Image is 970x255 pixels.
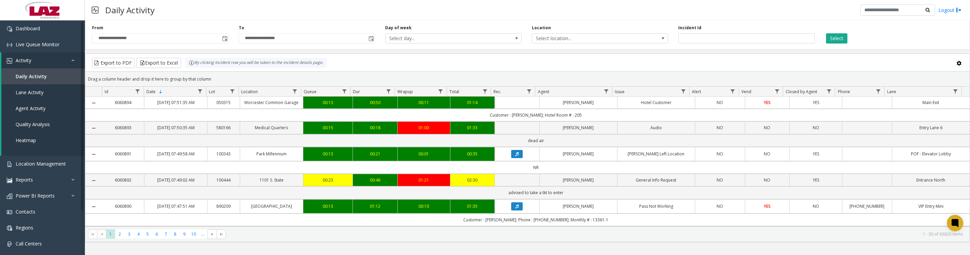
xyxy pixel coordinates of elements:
td: dead air [102,134,970,147]
a: 01:21 [402,177,446,183]
div: Data table [85,87,970,226]
div: 00:15 [307,124,349,131]
span: Page 6 [152,230,161,239]
span: Select location... [532,34,641,43]
a: Agent Activity [1,100,85,116]
a: 00:13 [307,203,349,209]
td: Customer : [PERSON_NAME]; Phone : [PHONE_NUMBER]; Monthly # : 13361-1 [102,214,970,226]
a: [DATE] 07:50:35 AM [148,124,203,131]
span: Call Centers [16,240,42,247]
div: 00:21 [357,151,393,157]
a: [DATE] 07:49:02 AM [148,177,203,183]
a: 00:46 [357,177,393,183]
a: Agent Filter Menu [601,87,611,96]
a: 00:13 [307,99,349,106]
a: 1101 S. State [244,177,299,183]
a: 01:00 [402,124,446,131]
span: Wrapup [397,89,413,95]
span: YES [764,100,771,105]
h3: Daily Activity [102,2,158,18]
a: 00:23 [307,177,349,183]
div: 00:01 [402,151,446,157]
a: [PERSON_NAME] Left Location [622,151,691,157]
a: [PERSON_NAME] [544,203,613,209]
img: 'icon' [7,193,12,199]
a: NO [794,124,838,131]
div: 01:35 [454,203,491,209]
a: Medical Quarters [244,124,299,131]
span: Page 1 [106,230,115,239]
img: 'icon' [7,225,12,231]
span: Queue [304,89,317,95]
a: 100343 [212,151,236,157]
img: 'icon' [7,177,12,183]
a: [GEOGRAPHIC_DATA] [244,203,299,209]
span: Agent Activity [16,105,46,112]
a: NO [699,99,741,106]
div: By clicking Incident row you will be taken to the incident details page. [185,58,327,68]
label: Incident Id [678,25,701,31]
a: Audio [622,124,691,131]
a: NO [699,151,741,157]
label: Location [532,25,551,31]
span: NO [764,177,770,183]
a: 00:11 [402,99,446,106]
div: 00:50 [357,99,393,106]
span: YES [813,151,819,157]
a: 01:14 [454,99,491,106]
span: NO [813,203,819,209]
a: [DATE] 07:49:58 AM [148,151,203,157]
img: 'icon' [7,161,12,167]
a: Daily Activity [1,68,85,84]
a: NO [749,177,786,183]
button: Export to Excel [137,58,181,68]
span: Page 8 [170,230,180,239]
span: Go to the last page [219,232,224,237]
a: Closed by Agent Filter Menu [824,87,833,96]
a: YES [794,177,838,183]
a: 01:12 [357,203,393,209]
a: YES [794,99,838,106]
a: Location Filter Menu [290,87,299,96]
span: Issue [615,89,625,95]
a: 00:13 [307,151,349,157]
a: Lot Filter Menu [228,87,237,96]
td: NR [102,161,970,174]
a: NO [699,203,741,209]
a: YES [794,151,838,157]
span: Live Queue Monitor [16,41,59,48]
a: NO [699,124,741,131]
div: 01:33 [454,124,491,131]
a: Collapse Details [85,152,102,157]
td: advised to take a tkt to enter [102,186,970,199]
span: Location Management [16,160,66,167]
button: Export to PDF [92,58,135,68]
a: 02:30 [454,177,491,183]
a: 100444 [212,177,236,183]
div: 00:35 [454,151,491,157]
img: 'icon' [7,209,12,215]
a: 6060891 [106,151,140,157]
span: YES [813,100,819,105]
span: YES [813,177,819,183]
a: Worcester Common Garage [244,99,299,106]
img: 'icon' [7,26,12,32]
span: Page 10 [189,230,198,239]
a: Collapse Details [85,178,102,183]
a: Wrapup Filter Menu [436,87,445,96]
span: Agent [538,89,549,95]
span: Toggle popup [367,34,375,43]
span: Dur [353,89,360,95]
a: YES [749,99,786,106]
a: 00:18 [357,124,393,131]
div: Drag a column header and drop it here to group by that column [85,73,970,85]
span: Location [241,89,258,95]
label: From [92,25,103,31]
span: Total [449,89,459,95]
div: 00:10 [402,203,446,209]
